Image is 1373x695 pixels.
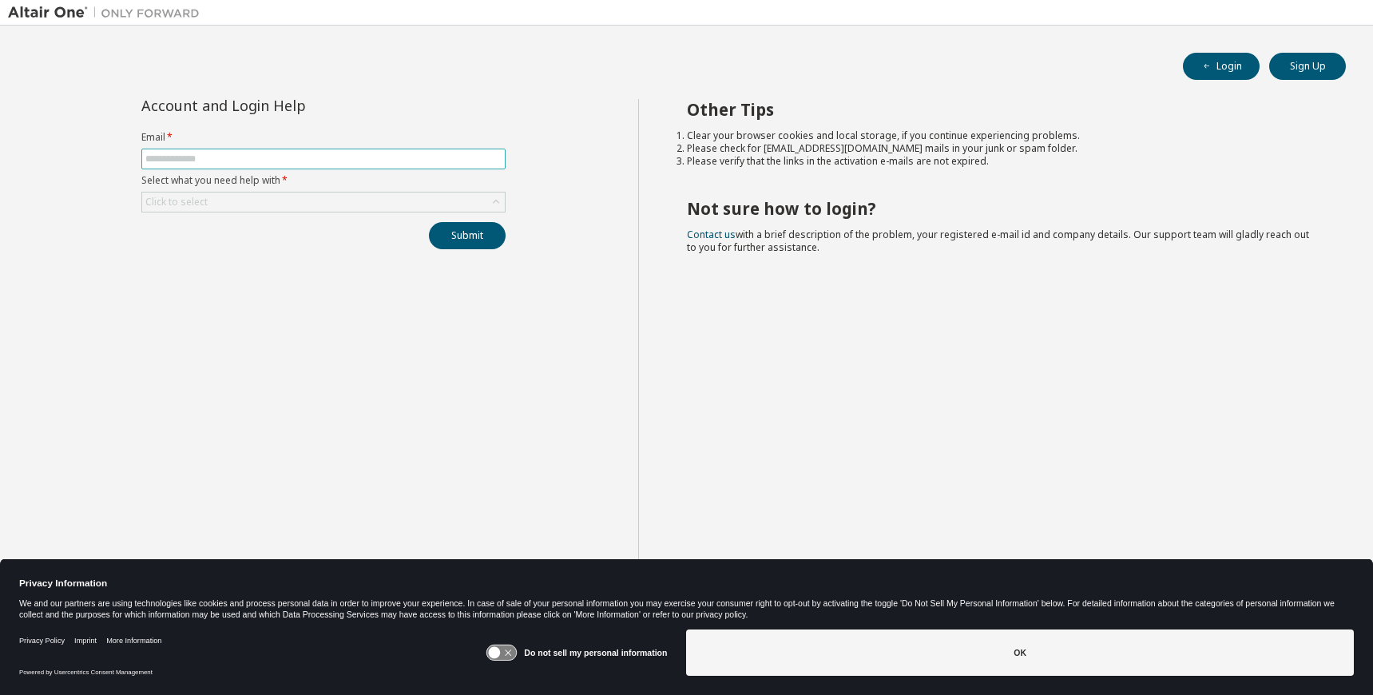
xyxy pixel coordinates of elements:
[141,99,433,112] div: Account and Login Help
[687,99,1317,120] h2: Other Tips
[687,155,1317,168] li: Please verify that the links in the activation e-mails are not expired.
[687,198,1317,219] h2: Not sure how to login?
[429,222,506,249] button: Submit
[1269,53,1346,80] button: Sign Up
[141,174,506,187] label: Select what you need help with
[8,5,208,21] img: Altair One
[141,131,506,144] label: Email
[687,129,1317,142] li: Clear your browser cookies and local storage, if you continue experiencing problems.
[687,142,1317,155] li: Please check for [EMAIL_ADDRESS][DOMAIN_NAME] mails in your junk or spam folder.
[687,228,1309,254] span: with a brief description of the problem, your registered e-mail id and company details. Our suppo...
[145,196,208,208] div: Click to select
[142,193,505,212] div: Click to select
[1183,53,1260,80] button: Login
[687,228,736,241] a: Contact us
